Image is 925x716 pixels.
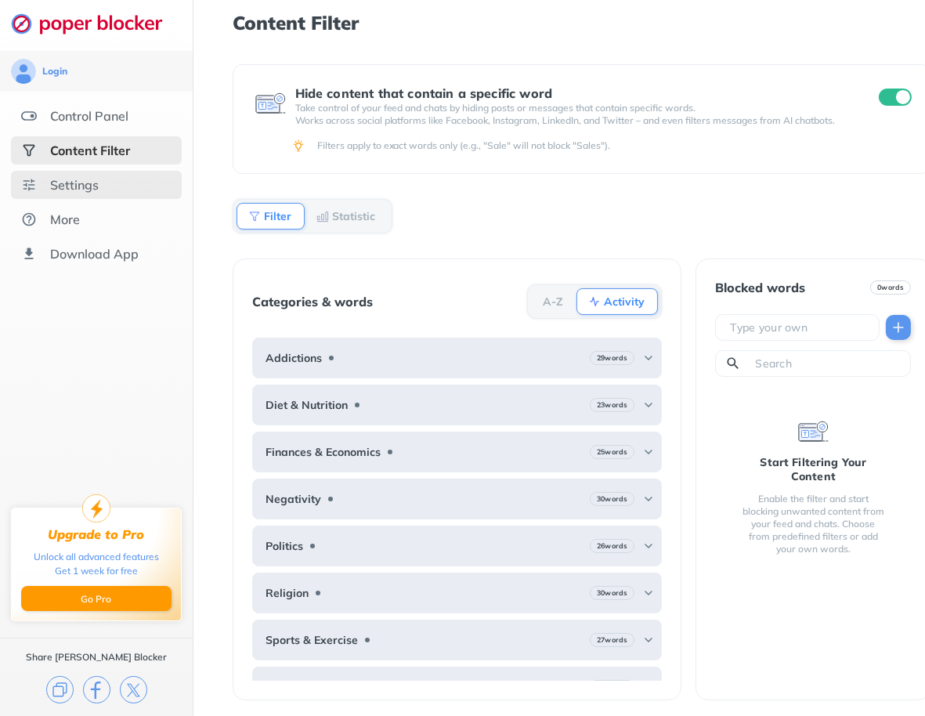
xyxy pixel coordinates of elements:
[597,353,627,363] b: 29 words
[46,676,74,703] img: copy.svg
[11,13,179,34] img: logo-webpage.svg
[266,634,358,646] b: Sports & Exercise
[332,212,375,221] b: Statistic
[597,494,627,504] b: 30 words
[266,352,322,364] b: Addictions
[21,108,37,124] img: features.svg
[11,59,36,84] img: avatar.svg
[50,108,128,124] div: Control Panel
[597,588,627,598] b: 30 words
[50,246,139,262] div: Download App
[26,651,167,664] div: Share [PERSON_NAME] Blocker
[604,297,645,306] b: Activity
[316,210,329,222] img: Statistic
[728,320,873,335] input: Type your own
[597,400,627,410] b: 23 words
[753,356,904,371] input: Search
[543,297,563,306] b: A-Z
[266,399,348,411] b: Diet & Nutrition
[597,447,627,457] b: 25 words
[295,114,851,127] p: Works across social platforms like Facebook, Instagram, LinkedIn, and Twitter – and even filters ...
[21,177,37,193] img: settings.svg
[597,635,627,645] b: 27 words
[50,212,80,227] div: More
[83,676,110,703] img: facebook.svg
[21,143,37,158] img: social-selected.svg
[55,564,138,578] div: Get 1 week for free
[50,177,99,193] div: Settings
[295,102,851,114] p: Take control of your feed and chats by hiding posts or messages that contain specific words.
[588,295,601,308] img: Activity
[82,494,110,523] img: upgrade-to-pro.svg
[295,86,851,100] div: Hide content that contain a specific word
[266,446,381,458] b: Finances & Economics
[740,455,886,483] div: Start Filtering Your Content
[21,586,172,611] button: Go Pro
[34,550,159,564] div: Unlock all advanced features
[120,676,147,703] img: x.svg
[42,65,67,78] div: Login
[266,493,321,505] b: Negativity
[21,212,37,227] img: about.svg
[266,587,309,599] b: Religion
[317,139,909,152] div: Filters apply to exact words only (e.g., "Sale" will not block "Sales").
[49,527,145,542] div: Upgrade to Pro
[264,212,291,221] b: Filter
[252,295,373,309] div: Categories & words
[50,143,130,158] div: Content Filter
[877,282,904,293] b: 0 words
[597,541,627,551] b: 26 words
[248,210,261,222] img: Filter
[21,246,37,262] img: download-app.svg
[715,280,805,295] div: Blocked words
[740,493,886,555] div: Enable the filter and start blocking unwanted content from your feed and chats. Choose from prede...
[266,540,303,552] b: Politics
